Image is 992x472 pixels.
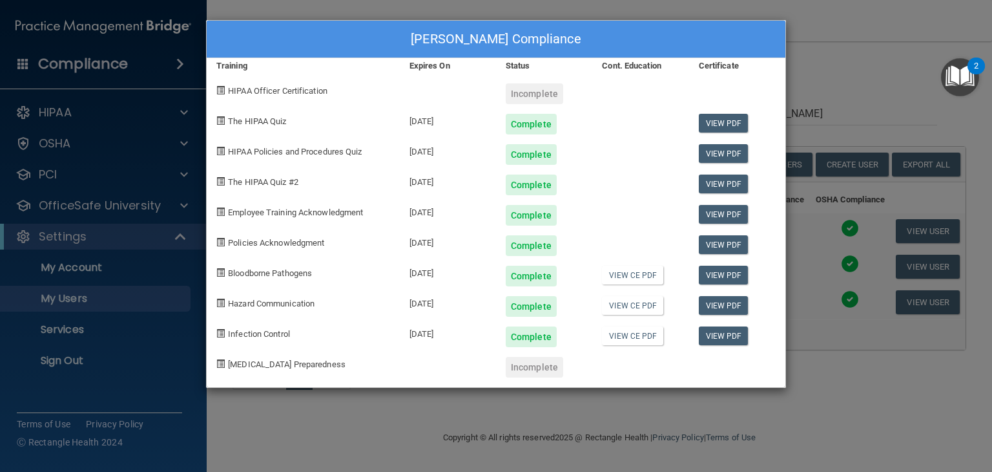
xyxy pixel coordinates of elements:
[400,134,496,165] div: [DATE]
[400,104,496,134] div: [DATE]
[699,327,749,345] a: View PDF
[228,268,312,278] span: Bloodborne Pathogens
[400,195,496,226] div: [DATE]
[207,58,400,74] div: Training
[699,114,749,133] a: View PDF
[602,266,663,284] a: View CE PDF
[506,205,557,226] div: Complete
[699,144,749,163] a: View PDF
[506,357,563,378] div: Incomplete
[506,83,563,104] div: Incomplete
[228,359,346,369] span: [MEDICAL_DATA] Preparedness
[400,226,496,256] div: [DATE]
[506,144,557,165] div: Complete
[699,235,749,254] a: View PDF
[228,177,298,187] span: The HIPAA Quiz #2
[941,58,979,96] button: Open Resource Center, 2 new notifications
[506,235,557,256] div: Complete
[228,86,327,96] span: HIPAA Officer Certification
[228,147,362,156] span: HIPAA Policies and Procedures Quiz
[496,58,592,74] div: Status
[228,299,315,308] span: Hazard Communication
[699,175,749,193] a: View PDF
[506,266,557,286] div: Complete
[228,208,363,217] span: Employee Training Acknowledgment
[506,114,557,134] div: Complete
[207,21,785,58] div: [PERSON_NAME] Compliance
[400,317,496,347] div: [DATE]
[400,58,496,74] div: Expires On
[699,266,749,284] a: View PDF
[400,165,496,195] div: [DATE]
[974,66,978,83] div: 2
[506,296,557,317] div: Complete
[699,296,749,315] a: View PDF
[506,327,557,347] div: Complete
[228,238,324,248] span: Policies Acknowledgment
[400,286,496,317] div: [DATE]
[689,58,785,74] div: Certificate
[699,205,749,224] a: View PDF
[228,329,290,339] span: Infection Control
[592,58,688,74] div: Cont. Education
[506,175,557,195] div: Complete
[602,327,663,345] a: View CE PDF
[400,256,496,286] div: [DATE]
[228,116,286,126] span: The HIPAA Quiz
[602,296,663,315] a: View CE PDF
[769,387,976,438] iframe: Drift Widget Chat Controller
